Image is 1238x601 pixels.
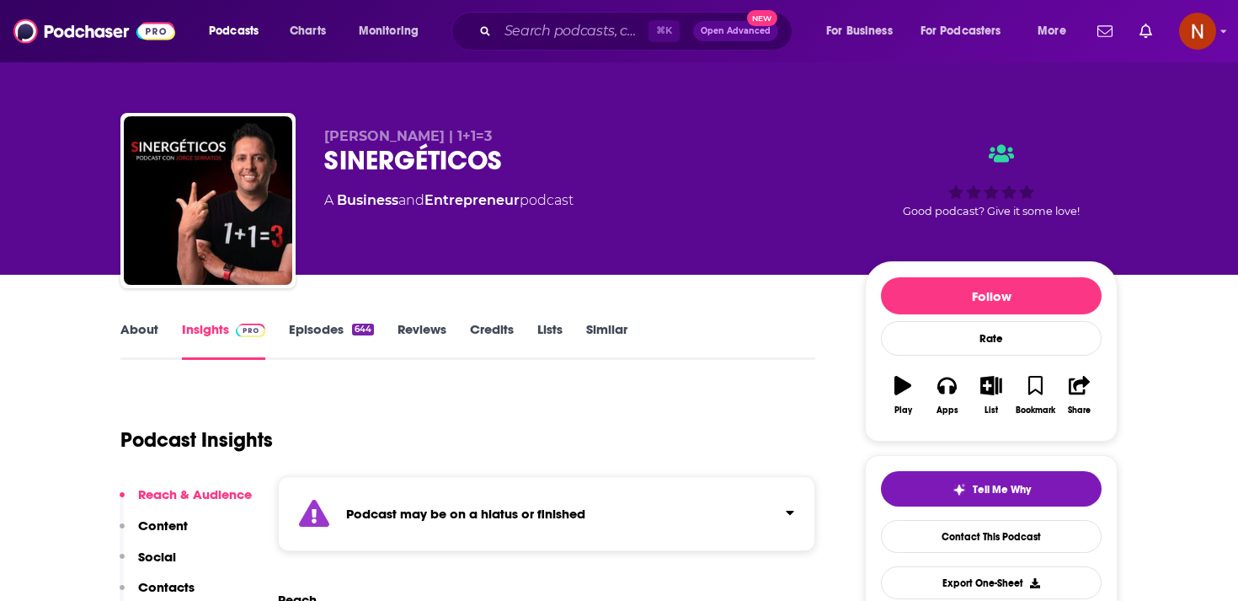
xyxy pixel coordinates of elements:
[120,427,273,453] h1: Podcast Insights
[1179,13,1216,50] span: Logged in as AdelNBM
[236,324,265,337] img: Podchaser Pro
[910,18,1026,45] button: open menu
[120,518,188,549] button: Content
[467,12,808,51] div: Search podcasts, credits, & more...
[197,18,280,45] button: open menu
[324,190,574,211] div: A podcast
[398,321,446,360] a: Reviews
[814,18,914,45] button: open menu
[881,566,1102,599] button: Export One-Sheet
[865,128,1118,233] div: Good podcast? Give it some love!
[209,19,259,43] span: Podcasts
[1179,13,1216,50] button: Show profile menu
[278,476,815,551] section: Click to expand status details
[359,19,419,43] span: Monitoring
[920,19,1001,43] span: For Podcasters
[648,20,680,42] span: ⌘ K
[324,128,492,144] span: [PERSON_NAME] | 1+1=3
[881,471,1102,507] button: tell me why sparkleTell Me Why
[337,192,398,208] a: Business
[1068,405,1091,416] div: Share
[138,549,176,565] p: Social
[470,321,514,360] a: Credits
[138,486,252,502] p: Reach & Audience
[398,192,424,208] span: and
[182,321,265,360] a: InsightsPodchaser Pro
[1026,18,1087,45] button: open menu
[925,365,969,426] button: Apps
[1038,19,1066,43] span: More
[424,192,520,208] a: Entrepreneur
[290,19,326,43] span: Charts
[346,506,585,522] strong: Podcast may be on a hiatus or finished
[973,483,1031,496] span: Tell Me Why
[881,277,1102,314] button: Follow
[347,18,440,45] button: open menu
[747,10,777,26] span: New
[693,21,778,41] button: Open AdvancedNew
[289,321,374,360] a: Episodes644
[1058,365,1102,426] button: Share
[701,27,771,35] span: Open Advanced
[498,18,648,45] input: Search podcasts, credits, & more...
[352,324,374,335] div: 644
[1013,365,1057,426] button: Bookmark
[881,365,925,426] button: Play
[937,405,958,416] div: Apps
[120,321,158,360] a: About
[894,405,912,416] div: Play
[124,116,292,285] img: SINERGÉTICOS
[138,579,195,595] p: Contacts
[1091,17,1119,46] a: Show notifications dropdown
[881,520,1102,553] a: Contact This Podcast
[985,405,998,416] div: List
[279,18,336,45] a: Charts
[586,321,627,360] a: Similar
[120,486,252,518] button: Reach & Audience
[881,321,1102,356] div: Rate
[953,483,966,496] img: tell me why sparkle
[903,205,1080,217] span: Good podcast? Give it some love!
[1133,17,1159,46] a: Show notifications dropdown
[1179,13,1216,50] img: User Profile
[826,19,893,43] span: For Business
[969,365,1013,426] button: List
[537,321,563,360] a: Lists
[138,518,188,534] p: Content
[13,15,175,47] img: Podchaser - Follow, Share and Rate Podcasts
[120,549,176,580] button: Social
[1016,405,1055,416] div: Bookmark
